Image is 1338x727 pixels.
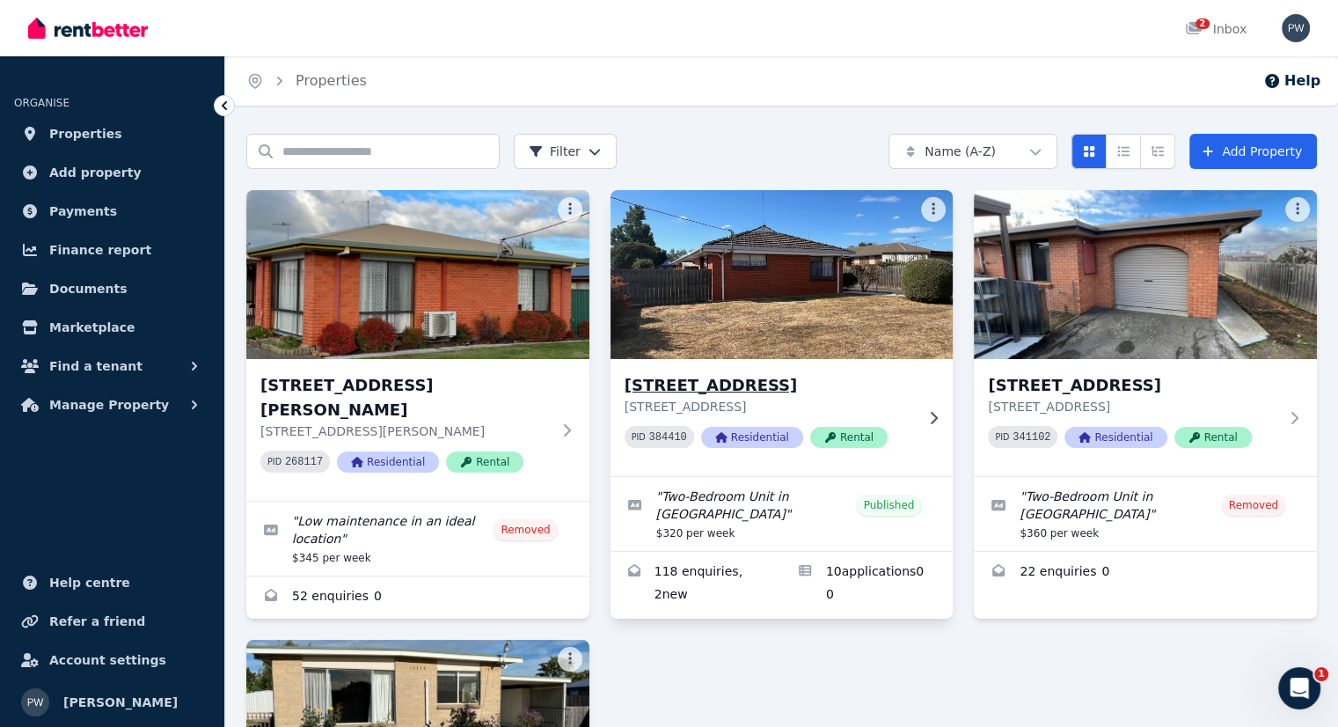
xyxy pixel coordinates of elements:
[14,232,210,268] a: Finance report
[246,576,589,619] a: Enquiries for 1/3 Burnett Street, Longford
[14,271,210,306] a: Documents
[1282,14,1310,42] img: Paul Williams
[701,427,803,448] span: Residential
[28,15,148,41] img: RentBetter
[246,502,589,576] a: Edit listing: Low maintenance in an ideal location
[988,373,1278,398] h3: [STREET_ADDRESS]
[1174,427,1252,448] span: Rental
[49,123,122,144] span: Properties
[611,477,954,551] a: Edit listing: Two-Bedroom Unit in Longford
[529,143,581,160] span: Filter
[267,457,281,466] small: PID
[225,56,388,106] nav: Breadcrumb
[974,190,1317,476] a: 2/3 Burghley Street, Longford[STREET_ADDRESS][STREET_ADDRESS]PID 341102ResidentialRental
[1285,197,1310,222] button: More options
[49,278,128,299] span: Documents
[602,186,961,363] img: 1/50 Malcombe St, Longford
[21,688,49,716] img: Paul Williams
[337,452,439,473] span: Residential
[625,398,915,415] p: [STREET_ADDRESS]
[14,97,69,109] span: ORGANISE
[49,611,145,632] span: Refer a friend
[781,552,953,617] a: Applications for 1/50 Malcombe St, Longford
[260,373,551,422] h3: [STREET_ADDRESS][PERSON_NAME]
[974,190,1317,359] img: 2/3 Burghley Street, Longford
[49,572,130,593] span: Help centre
[49,239,151,261] span: Finance report
[63,692,178,713] span: [PERSON_NAME]
[14,116,210,151] a: Properties
[974,552,1317,594] a: Enquiries for 2/3 Burghley Street, Longford
[558,197,582,222] button: More options
[285,456,323,468] code: 268117
[649,431,687,444] code: 384410
[514,134,617,169] button: Filter
[49,650,166,671] span: Account settings
[1185,20,1247,38] div: Inbox
[14,349,210,384] button: Find a tenant
[49,162,142,183] span: Add property
[14,155,210,190] a: Add property
[246,190,589,501] a: 1/3 Burnett Street, Longford[STREET_ADDRESS][PERSON_NAME][STREET_ADDRESS][PERSON_NAME]PID 268117R...
[611,190,954,476] a: 1/50 Malcombe St, Longford[STREET_ADDRESS][STREET_ADDRESS]PID 384410ResidentialRental
[1071,134,1175,169] div: View options
[49,317,135,338] span: Marketplace
[49,201,117,222] span: Payments
[49,394,169,415] span: Manage Property
[1106,134,1141,169] button: Compact list view
[888,134,1057,169] button: Name (A-Z)
[1314,667,1328,681] span: 1
[632,432,646,442] small: PID
[446,452,523,473] span: Rental
[1013,431,1050,444] code: 341102
[260,422,551,440] p: [STREET_ADDRESS][PERSON_NAME]
[1140,134,1175,169] button: Expanded list view
[1195,18,1210,29] span: 2
[921,197,946,222] button: More options
[1278,667,1320,709] iframe: Intercom live chat
[14,604,210,639] a: Refer a friend
[925,143,996,160] span: Name (A-Z)
[14,565,210,600] a: Help centre
[14,387,210,422] button: Manage Property
[14,194,210,229] a: Payments
[14,310,210,345] a: Marketplace
[246,190,589,359] img: 1/3 Burnett Street, Longford
[995,432,1009,442] small: PID
[1189,134,1317,169] a: Add Property
[1071,134,1107,169] button: Card view
[988,398,1278,415] p: [STREET_ADDRESS]
[1064,427,1166,448] span: Residential
[1263,70,1320,92] button: Help
[625,373,915,398] h3: [STREET_ADDRESS]
[296,72,367,89] a: Properties
[49,356,143,377] span: Find a tenant
[611,552,782,617] a: Enquiries for 1/50 Malcombe St, Longford
[558,647,582,672] button: More options
[810,427,888,448] span: Rental
[974,477,1317,551] a: Edit listing: Two-Bedroom Unit in Longford
[14,643,210,678] a: Account settings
